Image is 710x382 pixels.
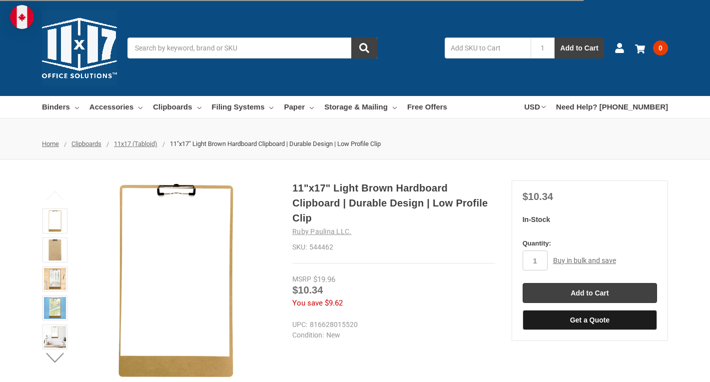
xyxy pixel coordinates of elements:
span: $10.34 [523,191,553,202]
input: Search by keyword, brand or SKU [127,37,377,58]
img: 11x17.com [42,10,117,85]
span: $10.34 [292,284,323,295]
dt: SKU: [292,242,307,252]
dt: Condition: [292,330,324,340]
dd: 816628015520 [292,319,491,330]
img: 11"x17" Light Brown Hardboard Clipboard | Durable Design | Low Profile Clip [44,239,66,261]
input: Add SKU to Cart [445,37,531,58]
a: USD [524,96,546,118]
iframe: Google Avis clients [628,355,710,382]
dd: New [292,330,491,340]
dt: UPC: [292,319,307,330]
a: Storage & Mailing [324,96,397,118]
h1: 11"x17" Light Brown Hardboard Clipboard | Durable Design | Low Profile Clip [292,180,495,225]
button: Add to Cart [555,37,604,58]
img: duty and tax information for Canada [10,5,34,29]
img: 11"x17" Light Brown Hardboard Clipboard | Durable Design | Low Profile Clip [44,268,66,290]
dd: 544462 [292,242,495,252]
input: Add to Cart [523,283,657,303]
span: You save [292,298,323,307]
a: Home [42,140,59,147]
span: $19.96 [313,275,335,284]
a: Filing Systems [212,96,274,118]
a: Clipboards [71,140,101,147]
a: Accessories [89,96,142,118]
p: In-Stock [523,214,657,225]
a: Ruby Paulina LLC. [292,227,351,235]
button: Get a Quote [523,310,657,330]
a: Paper [284,96,314,118]
a: Need Help? [PHONE_NUMBER] [556,96,668,118]
img: 11"x17" Light Brown Hardboard Clipboard | Durable Design | Low Profile Clip [44,326,66,348]
span: 0 [653,40,668,55]
img: 11”x17” Light Brown Clipboard | Durable Design | Low Profile Clip [44,210,66,232]
a: Binders [42,96,79,118]
a: Buy in bulk and save [553,256,616,264]
button: Previous [40,185,70,205]
div: MSRP [292,274,311,284]
img: 11”x17” Light Brown Clipboard | Durable Design | Low Profile Clip [76,180,276,380]
button: Next [40,348,70,368]
a: 11x17 (Tabloid) [114,140,157,147]
label: Quantity: [523,238,657,248]
span: $9.62 [325,298,343,307]
a: Free Offers [407,96,447,118]
img: 11"x17" Light Brown Hardboard Clipboard | Durable Design | Low Profile Clip [44,297,66,319]
a: Clipboards [153,96,201,118]
span: 11"x17" Light Brown Hardboard Clipboard | Durable Design | Low Profile Clip [170,140,381,147]
a: 0 [635,35,668,61]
